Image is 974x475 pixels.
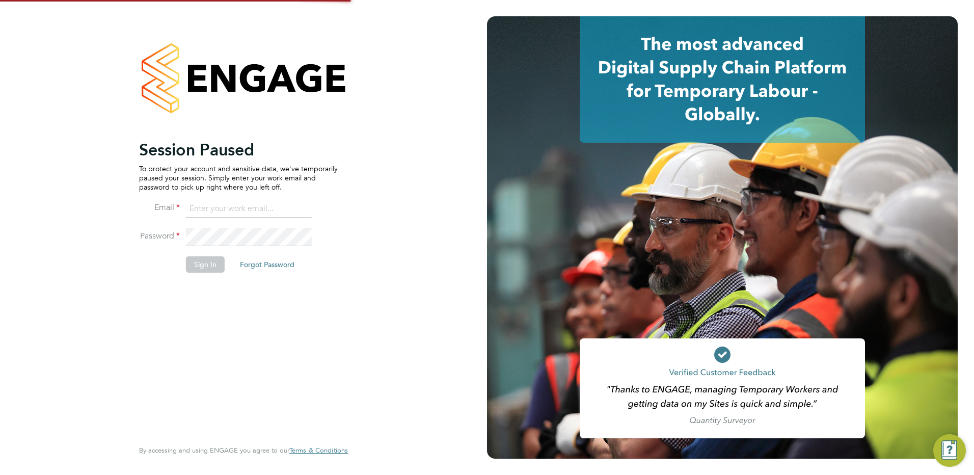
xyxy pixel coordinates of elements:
button: Forgot Password [232,256,303,273]
h2: Session Paused [139,140,338,160]
button: Sign In [186,256,225,273]
label: Email [139,202,180,213]
a: Terms & Conditions [289,446,348,455]
p: To protect your account and sensitive data, we've temporarily paused your session. Simply enter y... [139,164,338,192]
input: Enter your work email... [186,200,312,218]
button: Engage Resource Center [933,434,966,467]
span: By accessing and using ENGAGE you agree to our [139,446,348,455]
label: Password [139,231,180,242]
